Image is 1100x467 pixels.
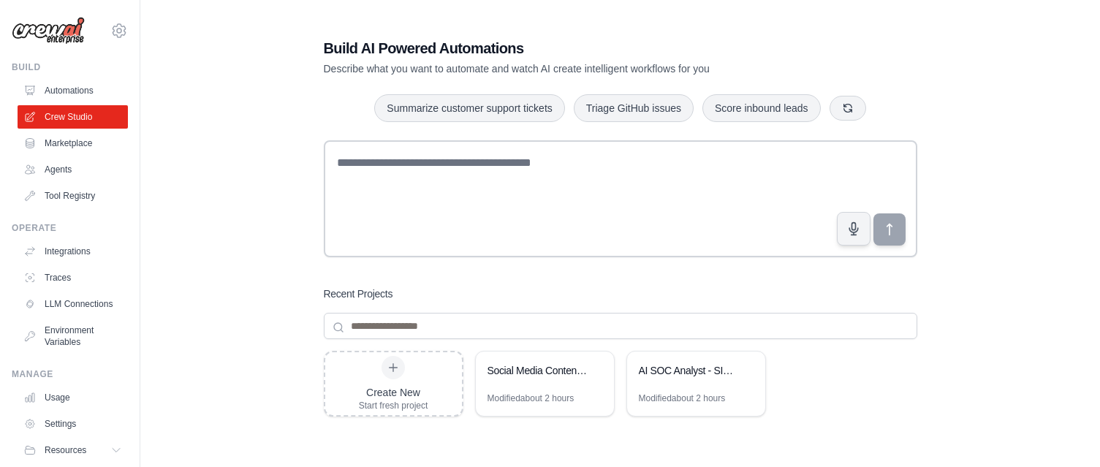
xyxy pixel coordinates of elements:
img: Logo [12,17,85,45]
a: Environment Variables [18,319,128,354]
div: Manage [12,368,128,380]
a: Tool Registry [18,184,128,208]
a: Usage [18,386,128,409]
a: Marketplace [18,132,128,155]
div: Build [12,61,128,73]
a: Traces [18,266,128,289]
div: Operate [12,222,128,234]
a: Integrations [18,240,128,263]
button: Resources [18,438,128,462]
a: Settings [18,412,128,436]
a: LLM Connections [18,292,128,316]
span: Resources [45,444,86,456]
a: Crew Studio [18,105,128,129]
a: Automations [18,79,128,102]
a: Agents [18,158,128,181]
